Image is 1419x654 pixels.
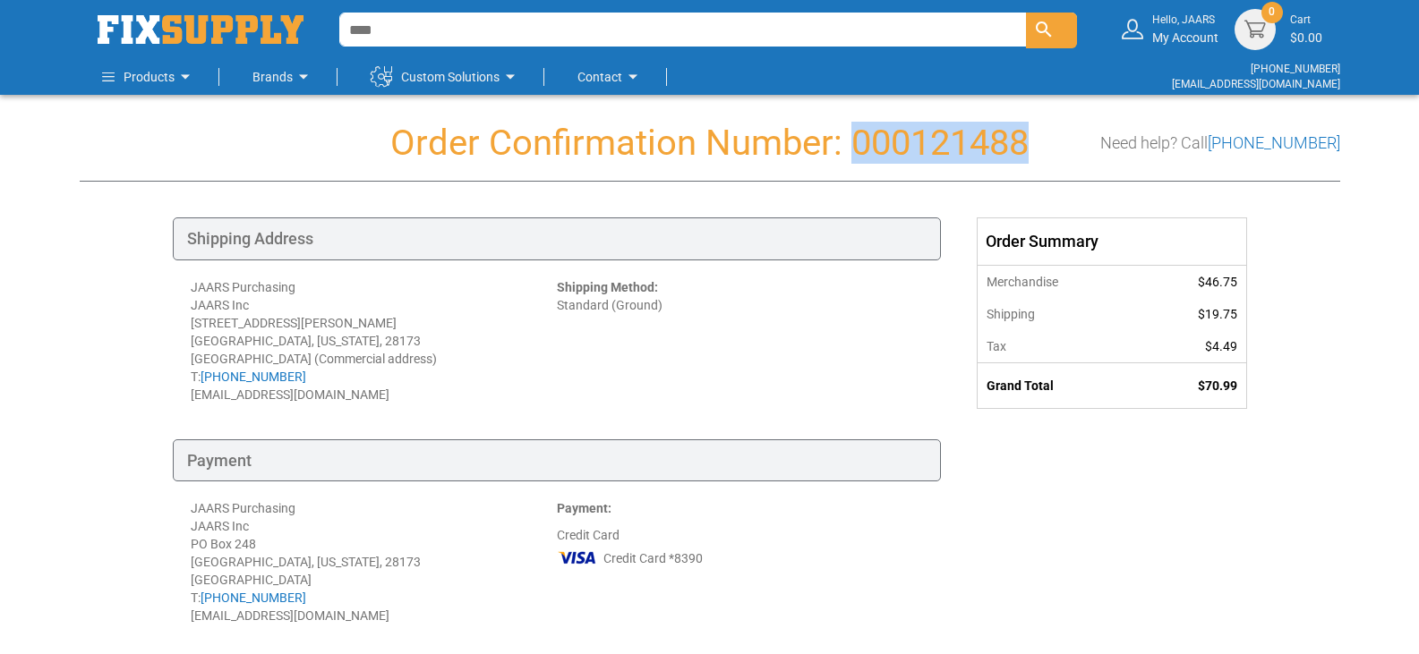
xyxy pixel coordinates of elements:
strong: Grand Total [987,378,1054,393]
span: $46.75 [1198,275,1237,289]
a: Brands [252,59,314,95]
div: Order Summary [978,218,1246,265]
span: $19.75 [1198,307,1237,321]
div: Payment [173,439,941,482]
th: Shipping [978,298,1141,330]
h3: Need help? Call [1100,134,1340,152]
div: JAARS Purchasing JAARS Inc [STREET_ADDRESS][PERSON_NAME] [GEOGRAPHIC_DATA], [US_STATE], 28173 [GE... [191,278,557,403]
small: Hello, JAARS [1152,13,1218,28]
div: JAARS Purchasing JAARS Inc PO Box 248 [GEOGRAPHIC_DATA], [US_STATE], 28173 [GEOGRAPHIC_DATA] T: [... [191,499,557,624]
a: [PHONE_NUMBER] [201,369,306,384]
a: Contact [577,59,644,95]
span: $4.49 [1205,339,1237,353]
span: Credit Card *8390 [603,549,703,567]
h1: Order Confirmation Number: 000121488 [80,123,1340,163]
div: Standard (Ground) [557,278,923,403]
a: [PHONE_NUMBER] [1208,133,1340,152]
a: store logo [98,15,303,44]
a: [PHONE_NUMBER] [1251,63,1340,75]
th: Tax [978,330,1141,363]
a: [PHONE_NUMBER] [201,590,306,605]
div: My Account [1152,13,1218,46]
a: [EMAIL_ADDRESS][DOMAIN_NAME] [1172,78,1340,90]
span: $70.99 [1198,378,1237,393]
strong: Payment: [557,501,611,515]
span: $0.00 [1290,30,1322,45]
div: Shipping Address [173,217,941,260]
th: Merchandise [978,265,1141,298]
img: VI [557,544,598,571]
small: Cart [1290,13,1322,28]
span: 0 [1269,4,1275,20]
a: Custom Solutions [371,59,521,95]
a: Products [102,59,196,95]
strong: Shipping Method: [557,280,658,294]
img: Fix Industrial Supply [98,15,303,44]
div: Credit Card [557,499,923,624]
